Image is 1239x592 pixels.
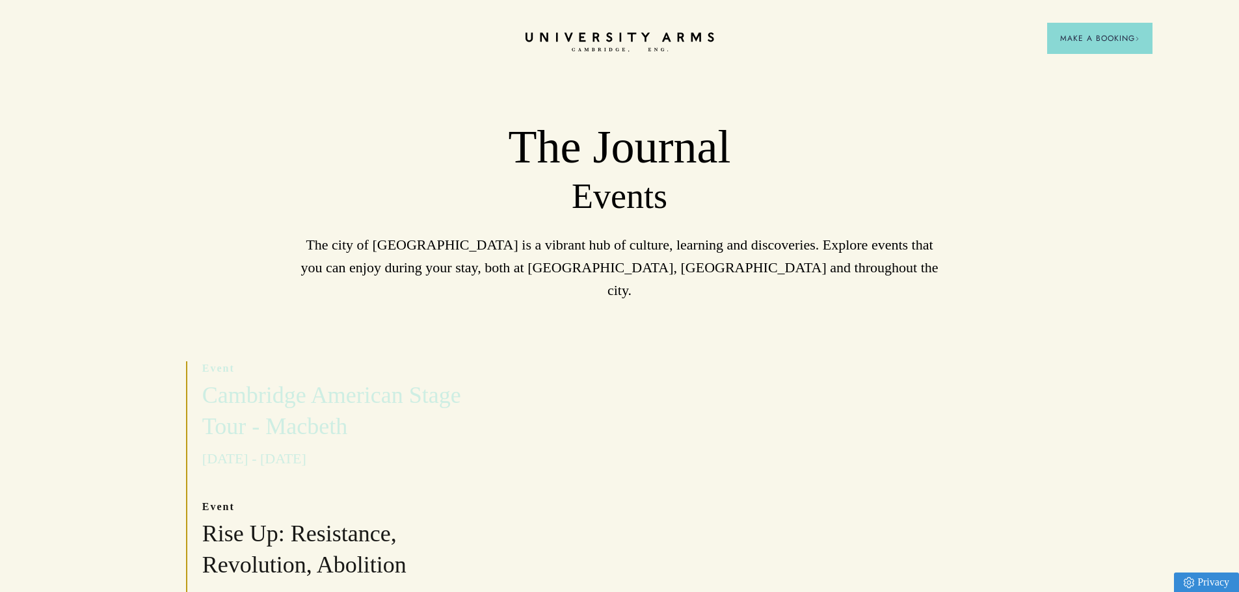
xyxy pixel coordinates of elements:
button: Make a BookingArrow icon [1047,23,1152,54]
h3: Cambridge American Stage Tour - Macbeth [202,380,500,443]
h3: Rise Up: Resistance, Revolution, Abolition [202,519,500,581]
a: Privacy [1174,573,1239,592]
h1: Events [87,175,1152,218]
a: event Cambridge American Stage Tour - Macbeth [DATE] - [DATE] [187,361,500,470]
img: Arrow icon [1135,36,1139,41]
p: event [202,361,500,376]
span: Make a Booking [1060,32,1139,44]
img: Privacy [1184,577,1194,588]
p: The Journal [87,120,1152,175]
p: event [202,500,500,514]
p: The city of [GEOGRAPHIC_DATA] is a vibrant hub of culture, learning and discoveries. Explore even... [295,233,945,302]
p: [DATE] - [DATE] [202,447,500,470]
a: Home [526,32,714,53]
